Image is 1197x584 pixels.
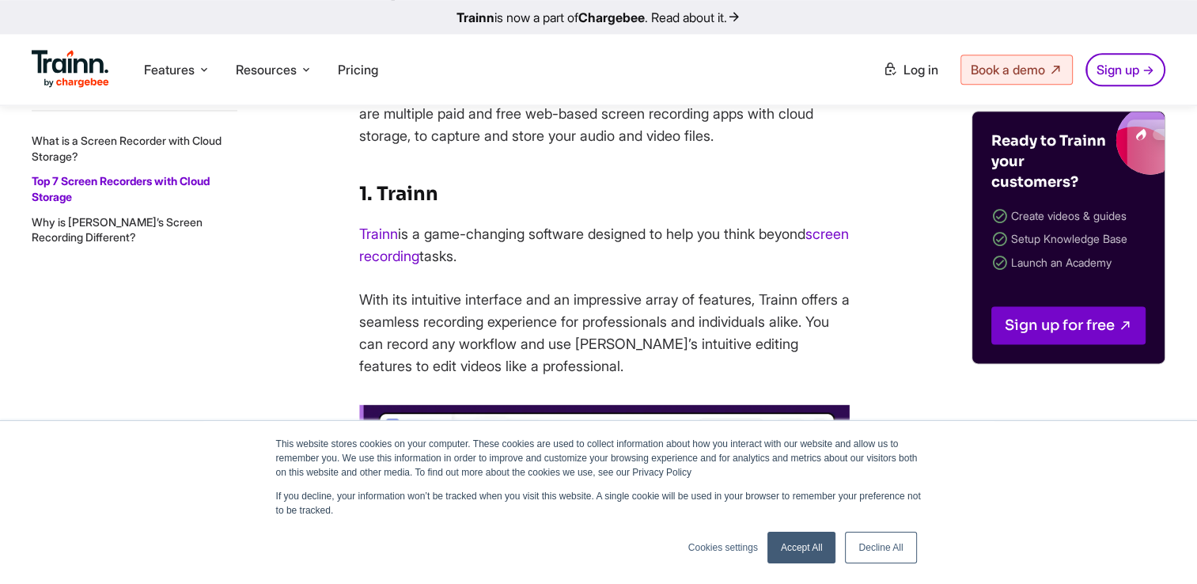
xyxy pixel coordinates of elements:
a: Book a demo [960,55,1073,85]
h4: Ready to Trainn your customers? [991,131,1110,192]
img: Trainn blogs [1005,112,1165,175]
a: Sign up → [1085,53,1165,86]
p: is a game-changing software designed to help you think beyond tasks. [359,223,850,267]
p: With its intuitive interface and an impressive array of features, Trainn offers a seamless record... [359,289,850,377]
a: Top 7 Screen Recorders with Cloud Storage [32,175,210,204]
strong: 1. Trainn [359,182,438,206]
a: Trainn [359,226,398,242]
b: Trainn [456,9,494,25]
li: Setup Knowledge Base [991,228,1146,251]
a: Pricing [338,62,378,78]
b: Chargebee [578,9,645,25]
span: Features [144,61,195,78]
a: Why is [PERSON_NAME]’s Screen Recording Different? [32,215,203,245]
a: Cookies settings [688,540,758,555]
li: Create videos & guides [991,205,1146,228]
span: Log in [903,62,938,78]
p: This website stores cookies on your computer. These cookies are used to collect information about... [276,437,922,480]
a: Decline All [845,532,916,563]
img: Trainn Logo [32,50,109,88]
a: Accept All [767,532,836,563]
a: Sign up for free [991,306,1146,344]
span: Resources [236,61,297,78]
a: Log in [873,55,948,84]
a: What is a Screen Recorder with Cloud Storage? [32,135,222,164]
span: Book a demo [971,62,1045,78]
li: Launch an Academy [991,252,1146,275]
p: If you decline, your information won’t be tracked when you visit this website. A single cookie wi... [276,489,922,518]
